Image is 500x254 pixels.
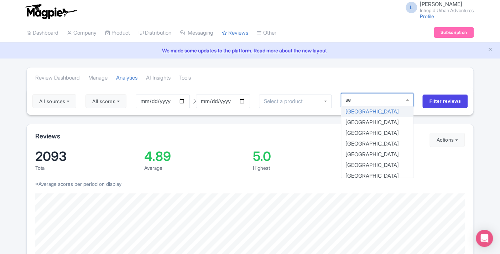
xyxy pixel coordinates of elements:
a: Review Dashboard [35,68,80,88]
a: Reviews [222,23,248,43]
a: Dashboard [26,23,58,43]
div: 5.0 [253,150,356,163]
div: Highest [253,164,356,172]
input: Select a collection [345,97,353,103]
div: [GEOGRAPHIC_DATA] [341,149,413,160]
span: [PERSON_NAME] [420,1,462,7]
div: [GEOGRAPHIC_DATA] [341,171,413,181]
a: Analytics [116,68,137,88]
a: Tools [179,68,191,88]
div: [GEOGRAPHIC_DATA] [341,117,413,128]
button: All sources [32,94,76,108]
div: Average [144,164,248,172]
div: [GEOGRAPHIC_DATA] [341,106,413,117]
button: All scores [85,94,126,108]
button: Close announcement [488,46,493,54]
a: L [PERSON_NAME] Intrepid Urban Adventures [401,1,474,13]
a: Manage [88,68,108,88]
div: 4.89 [144,150,248,163]
a: Company [67,23,97,43]
span: L [406,2,417,13]
a: Messaging [180,23,213,43]
input: Select a product [264,98,306,105]
div: [GEOGRAPHIC_DATA] [341,138,413,149]
a: Other [257,23,276,43]
div: Total [35,164,139,172]
small: Intrepid Urban Adventures [420,8,474,13]
p: *Average scores per period on display [35,180,465,188]
a: We made some updates to the platform. Read more about the new layout [4,47,496,54]
img: logo-ab69f6fb50320c5b225c76a69d11143b.png [23,4,78,19]
a: AI Insights [146,68,171,88]
input: Filter reviews [422,95,468,108]
div: Open Intercom Messenger [476,230,493,247]
h2: Reviews [35,133,60,140]
a: Distribution [139,23,171,43]
div: [GEOGRAPHIC_DATA] [341,160,413,171]
button: Actions [429,133,465,147]
div: [GEOGRAPHIC_DATA] [341,128,413,138]
a: Profile [420,13,434,19]
div: 2093 [35,150,139,163]
a: Subscription [434,27,474,38]
a: Product [105,23,130,43]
